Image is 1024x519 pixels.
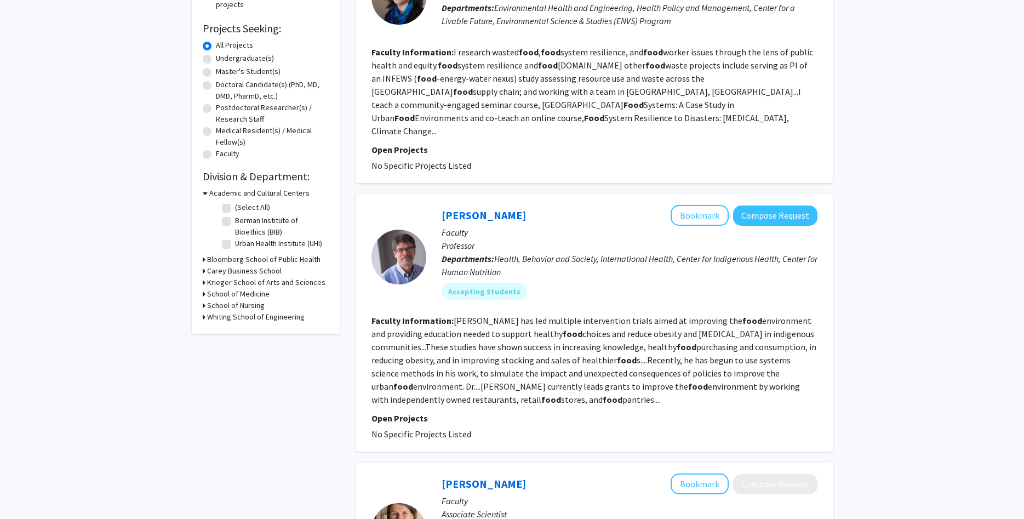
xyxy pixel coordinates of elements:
[216,125,329,148] label: Medical Resident(s) / Medical Fellow(s)
[643,47,663,58] b: food
[442,477,526,491] a: [PERSON_NAME]
[209,187,310,199] h3: Academic and Cultural Centers
[442,494,817,507] p: Faculty
[216,39,253,51] label: All Projects
[207,277,325,288] h3: Krieger School of Arts and Sciences
[207,300,265,311] h3: School of Nursing
[216,102,329,125] label: Postdoctoral Researcher(s) / Research Staff
[207,254,321,265] h3: Bloomberg School of Public Health
[623,99,644,110] b: Food
[645,60,665,71] b: food
[394,112,415,123] b: Food
[371,429,471,440] span: No Specific Projects Listed
[671,205,729,226] button: Add Joel Gittelsohn to Bookmarks
[203,170,329,183] h2: Division & Department:
[203,22,329,35] h2: Projects Seeking:
[216,66,281,77] label: Master's Student(s)
[207,311,305,323] h3: Whiting School of Engineering
[371,315,816,405] fg-read-more: [PERSON_NAME] has led multiple intervention trials aimed at improving the environment and providi...
[371,315,454,326] b: Faculty Information:
[688,381,708,392] b: food
[733,206,817,226] button: Compose Request to Joel Gittelsohn
[442,2,795,26] span: Environmental Health and Engineering, Health Policy and Management, Center for a Livable Future, ...
[442,253,494,264] b: Departments:
[235,202,270,213] label: (Select All)
[216,53,274,64] label: Undergraduate(s)
[538,60,558,71] b: food
[207,288,270,300] h3: School of Medicine
[453,86,473,97] b: food
[541,394,561,405] b: food
[563,328,582,339] b: food
[442,253,817,277] span: Health, Behavior and Society, International Health, Center for Indigenous Health, Center for Huma...
[371,143,817,156] p: Open Projects
[417,73,437,84] b: food
[617,355,637,366] b: food
[541,47,560,58] b: food
[371,47,813,136] fg-read-more: I research wasted , system resilience, and worker issues through the lens of public health and eq...
[519,47,539,58] b: food
[207,265,282,277] h3: Carey Business School
[438,60,457,71] b: food
[371,160,471,171] span: No Specific Projects Listed
[216,148,239,159] label: Faculty
[584,112,604,123] b: Food
[235,215,326,238] label: Berman Institute of Bioethics (BIB)
[603,394,622,405] b: food
[216,79,329,102] label: Doctoral Candidate(s) (PhD, MD, DMD, PharmD, etc.)
[733,474,817,494] button: Compose Request to Anne Palmer
[442,208,526,222] a: [PERSON_NAME]
[442,2,494,13] b: Departments:
[677,341,696,352] b: food
[442,239,817,252] p: Professor
[371,412,817,425] p: Open Projects
[442,226,817,239] p: Faculty
[671,474,729,494] button: Add Anne Palmer to Bookmarks
[371,47,454,58] b: Faculty Information:
[235,238,322,249] label: Urban Health Institute (UHI)
[393,381,413,392] b: food
[442,283,527,300] mat-chip: Accepting Students
[742,315,762,326] b: food
[8,470,47,511] iframe: Chat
